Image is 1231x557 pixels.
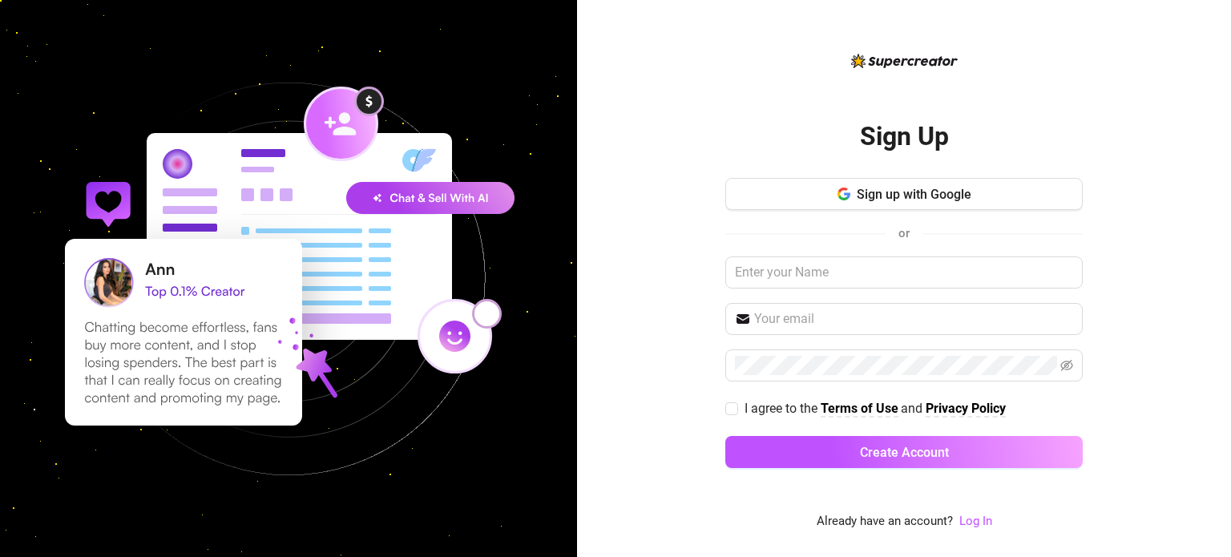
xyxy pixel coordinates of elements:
a: Log In [959,512,992,531]
input: Your email [754,309,1073,329]
span: I agree to the [745,401,821,416]
input: Enter your Name [725,256,1083,289]
span: Already have an account? [817,512,953,531]
strong: Terms of Use [821,401,898,416]
img: signup-background-D0MIrEPF.svg [11,2,566,556]
button: Create Account [725,436,1083,468]
span: eye-invisible [1060,359,1073,372]
strong: Privacy Policy [926,401,1006,416]
a: Terms of Use [821,401,898,418]
span: Create Account [860,445,949,460]
span: Sign up with Google [857,187,971,202]
img: logo-BBDzfeDw.svg [851,54,958,68]
h2: Sign Up [860,120,949,153]
span: or [898,226,910,240]
a: Privacy Policy [926,401,1006,418]
a: Log In [959,514,992,528]
button: Sign up with Google [725,178,1083,210]
span: and [901,401,926,416]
